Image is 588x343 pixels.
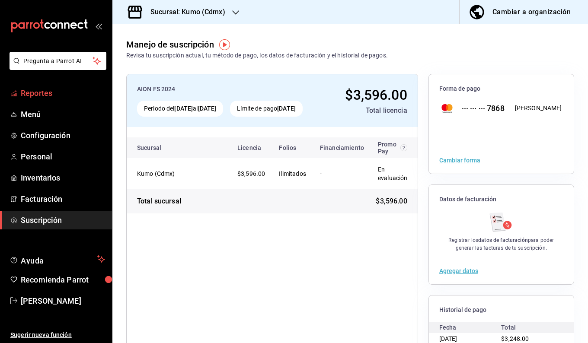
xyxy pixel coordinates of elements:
[400,144,407,151] svg: Recibe un descuento en el costo de tu membresía al cubrir 80% de tus transacciones realizadas con...
[144,7,225,17] h3: Sucursal: Kumo (Cdmx)
[439,322,502,333] div: Fecha
[137,101,223,117] div: Periodo del al
[313,158,371,189] td: -
[492,6,571,18] div: Cambiar a organización
[198,105,217,112] strong: [DATE]
[313,137,371,158] th: Financiamiento
[230,137,272,158] th: Licencia
[414,137,466,158] th: Total
[174,105,193,112] strong: [DATE]
[439,236,563,252] div: Registrar los para poder generar las facturas de tu suscripción.
[95,22,102,29] button: open_drawer_menu
[272,137,313,158] th: Folios
[439,85,563,93] span: Forma de pago
[137,85,320,94] div: AION FS 2024
[439,157,480,163] button: Cambiar forma
[137,169,224,178] div: Kumo (Cdmx)
[439,306,563,314] span: Historial de pago
[439,268,478,274] button: Agregar datos
[126,38,214,51] div: Manejo de suscripción
[23,57,93,66] span: Pregunta a Parrot AI
[376,196,407,206] span: $3,596.00
[439,195,563,203] span: Datos de facturación
[277,105,296,112] strong: [DATE]
[455,102,505,114] div: ··· ··· ··· 7868
[21,108,105,120] span: Menú
[137,196,181,206] div: Total sucursal
[6,63,106,72] a: Pregunta a Parrot AI
[21,254,94,264] span: Ayuda
[501,335,529,342] span: $3,248.00
[230,101,303,117] div: Límite de pago
[345,87,407,103] span: $3,596.00
[272,158,313,189] td: Ilimitados
[10,52,106,70] button: Pregunta a Parrot AI
[21,295,105,307] span: [PERSON_NAME]
[327,105,407,116] div: Total licencia
[501,322,563,333] div: Total
[515,104,562,113] div: [PERSON_NAME]
[21,172,105,184] span: Inventarios
[126,51,388,60] div: Revisa tu suscripción actual, tu método de pago, los datos de facturación y el historial de pagos.
[478,237,528,243] strong: datos de facturación
[21,130,105,141] span: Configuración
[21,214,105,226] span: Suscripción
[237,170,265,177] span: $3,596.00
[371,158,415,189] td: En evaluación
[21,151,105,162] span: Personal
[137,144,185,151] div: Sucursal
[219,39,230,50] img: Tooltip marker
[21,193,105,205] span: Facturación
[21,87,105,99] span: Reportes
[10,330,105,340] span: Sugerir nueva función
[378,141,408,155] div: Promo Pay
[21,274,105,286] span: Recomienda Parrot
